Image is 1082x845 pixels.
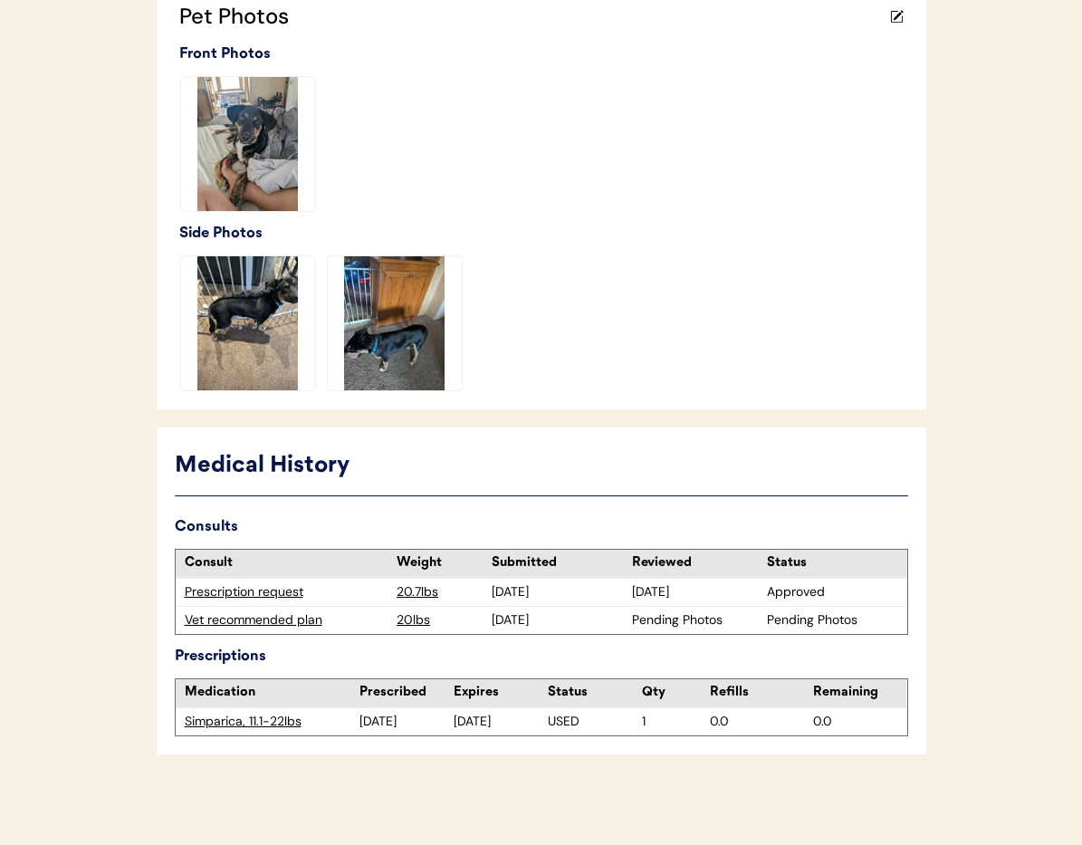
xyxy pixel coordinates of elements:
div: Qty [642,684,710,702]
div: 0.0 [710,713,804,731]
div: Consult [185,554,388,572]
div: [DATE] [492,611,623,629]
div: [DATE] [454,713,548,731]
div: Vet recommended plan [185,611,388,629]
div: 20lbs [397,611,487,629]
div: Status [548,684,642,702]
div: Front Photos [179,42,908,67]
div: 20.7lbs [397,583,487,601]
div: Pending Photos [632,611,763,629]
div: Prescribed [359,684,454,702]
div: Expires [454,684,548,702]
div: Approved [767,583,898,601]
div: Remaining [813,684,907,702]
div: Prescriptions [175,644,908,669]
div: [DATE] [359,713,454,731]
div: Reviewed [632,554,763,572]
div: 0.0 [813,713,907,731]
div: [DATE] [492,583,623,601]
div: Consults [175,514,908,540]
div: Simparica, 11.1-22lbs [185,713,360,731]
div: Weight [397,554,487,572]
div: Refills [710,684,804,702]
div: Pending Photos [767,611,898,629]
div: Prescription request [185,583,388,601]
div: Submitted [492,554,623,572]
div: 1 [642,713,710,731]
div: [DATE] [632,583,763,601]
img: inbound1470898392278116033.jpg [181,256,315,390]
div: Medication [185,684,360,702]
div: Status [767,554,898,572]
img: inbound7100581725317293441.jpg [328,256,462,390]
img: inbound2034978404502021891.jpg [181,77,315,211]
div: USED [548,713,642,731]
div: Medical History [175,449,908,484]
div: Side Photos [179,221,908,246]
